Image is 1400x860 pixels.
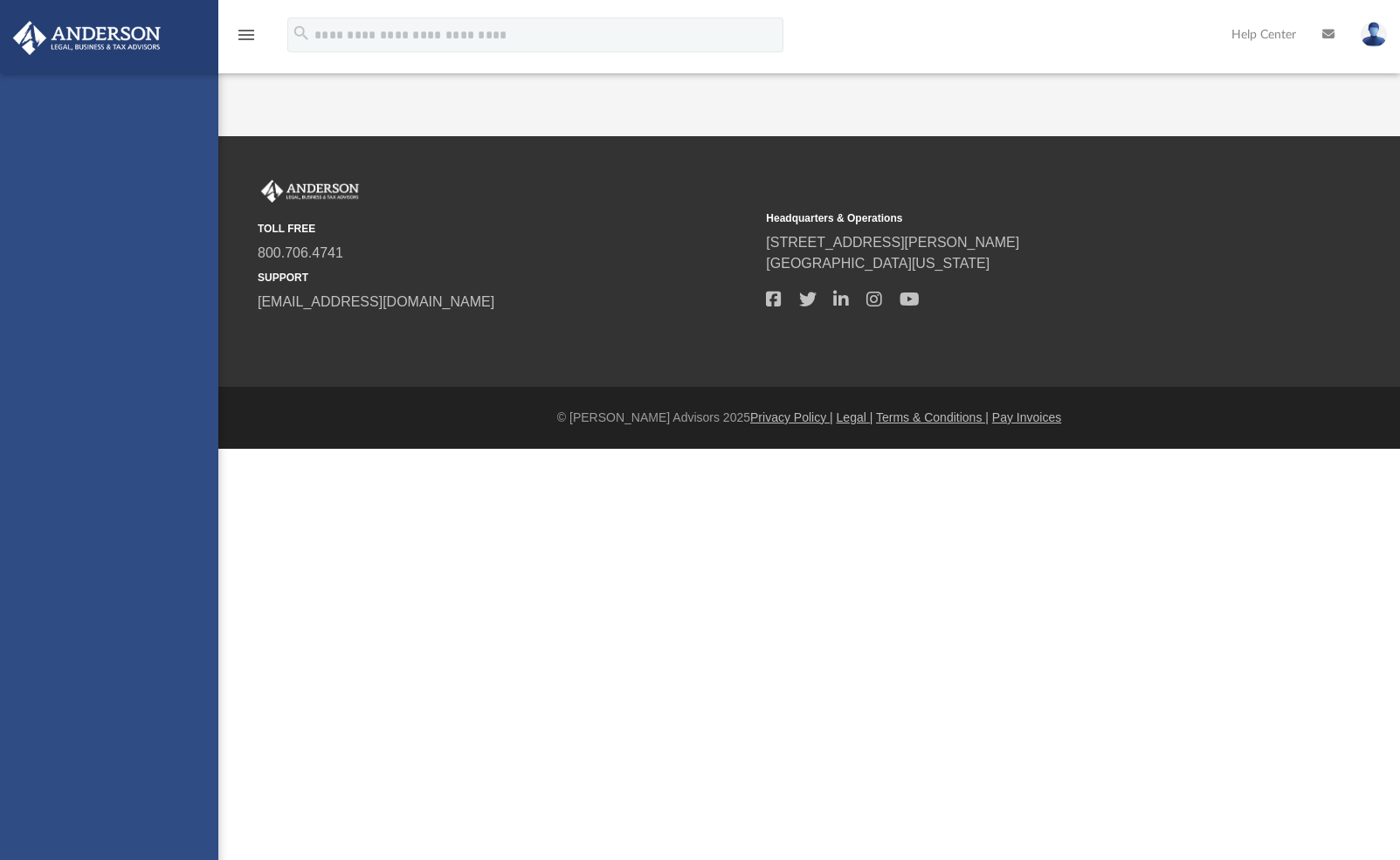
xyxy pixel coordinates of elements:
i: menu [236,24,257,45]
a: Terms & Conditions | [876,410,989,424]
i: search [292,24,311,43]
a: [STREET_ADDRESS][PERSON_NAME] [766,235,1019,250]
a: Privacy Policy | [750,410,833,424]
small: SUPPORT [258,270,754,286]
a: Legal | [837,410,873,424]
a: [EMAIL_ADDRESS][DOMAIN_NAME] [258,294,494,309]
a: menu [236,33,257,45]
img: User Pic [1361,22,1387,47]
img: Anderson Advisors Platinum Portal [8,21,166,55]
small: TOLL FREE [258,221,754,237]
small: Headquarters & Operations [766,210,1262,226]
a: [GEOGRAPHIC_DATA][US_STATE] [766,256,990,271]
a: Pay Invoices [992,410,1061,424]
img: Anderson Advisors Platinum Portal [258,180,362,203]
div: © [PERSON_NAME] Advisors 2025 [218,409,1400,427]
a: 800.706.4741 [258,245,343,260]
